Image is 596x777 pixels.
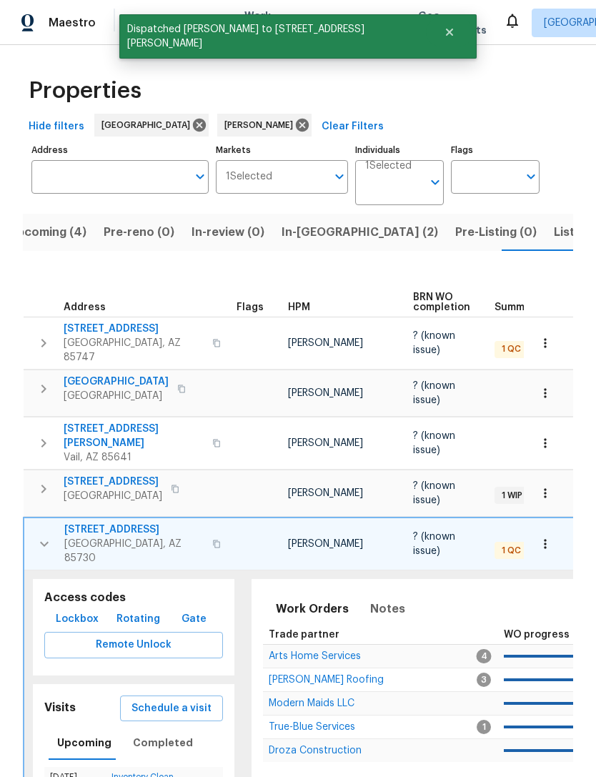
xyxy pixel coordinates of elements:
span: Summary [495,302,541,312]
span: Notes [370,599,405,619]
span: 1 QC [496,343,527,355]
span: Upcoming [57,734,111,752]
span: [PERSON_NAME] [224,118,299,132]
span: Geo Assignments [418,9,487,37]
span: Maestro [49,16,96,30]
h5: Visits [44,701,76,716]
span: Gate [177,610,212,628]
button: Clear Filters [316,114,389,140]
span: Schedule a visit [131,700,212,718]
span: Properties [29,84,141,98]
span: [STREET_ADDRESS] [64,523,204,537]
span: Work Orders [244,9,281,37]
button: Rotating [111,606,166,633]
button: Close [426,18,473,46]
span: Hide filters [29,118,84,136]
span: ? (known issue) [413,381,455,405]
span: 1 Selected [226,171,272,183]
span: ? (known issue) [413,481,455,505]
span: [GEOGRAPHIC_DATA] [64,489,162,503]
span: Address [64,302,106,312]
span: Pre-Listing (0) [455,222,537,242]
span: BRN WO completion [413,292,470,312]
span: 1 WIP [496,490,528,502]
span: WO progress [504,630,570,640]
label: Markets [216,146,349,154]
span: Upcoming (4) [9,222,86,242]
span: Dispatched [PERSON_NAME] to [STREET_ADDRESS][PERSON_NAME] [119,14,426,59]
a: [PERSON_NAME] Roofing [269,675,384,684]
span: 1 [477,720,491,734]
a: True-Blue Services [269,723,355,731]
label: Flags [451,146,540,154]
button: Open [521,167,541,187]
span: [GEOGRAPHIC_DATA] [101,118,196,132]
span: [STREET_ADDRESS] [64,475,162,489]
span: Lockbox [56,610,99,628]
span: Modern Maids LLC [269,698,354,708]
span: 4 [477,649,492,663]
button: Lockbox [50,606,104,633]
button: Gate [172,606,217,633]
span: [GEOGRAPHIC_DATA], AZ 85730 [64,537,204,565]
span: Remote Unlock [56,636,212,654]
span: Work Orders [276,599,349,619]
label: Individuals [355,146,444,154]
span: Pre-reno (0) [104,222,174,242]
span: 1 Selected [365,160,412,172]
span: [GEOGRAPHIC_DATA], AZ 85747 [64,336,204,365]
button: Open [425,172,445,192]
span: Droza Construction [269,746,362,756]
button: Schedule a visit [120,696,223,722]
span: [STREET_ADDRESS][PERSON_NAME] [64,422,204,450]
span: ? (known issue) [413,532,455,556]
span: [GEOGRAPHIC_DATA] [64,389,169,403]
span: Completed [133,734,193,752]
button: Remote Unlock [44,632,223,658]
span: Trade partner [269,630,339,640]
span: Vail, AZ 85641 [64,450,204,465]
a: Arts Home Services [269,652,361,660]
span: In-review (0) [192,222,264,242]
span: ? (known issue) [413,331,455,355]
span: Arts Home Services [269,651,361,661]
span: [PERSON_NAME] Roofing [269,675,384,685]
span: ? (known issue) [413,431,455,455]
span: Rotating [116,610,160,628]
a: Droza Construction [269,746,362,755]
div: [GEOGRAPHIC_DATA] [94,114,209,137]
span: 1 QC [496,545,527,557]
h5: Access codes [44,590,223,605]
button: Open [329,167,349,187]
button: Open [190,167,210,187]
span: [STREET_ADDRESS] [64,322,204,336]
span: In-[GEOGRAPHIC_DATA] (2) [282,222,438,242]
span: [PERSON_NAME] [288,539,363,549]
a: Modern Maids LLC [269,699,354,708]
span: True-Blue Services [269,722,355,732]
div: [PERSON_NAME] [217,114,312,137]
label: Address [31,146,209,154]
span: 3 [477,673,491,687]
span: [GEOGRAPHIC_DATA] [64,375,169,389]
button: Hide filters [23,114,90,140]
span: Clear Filters [322,118,384,136]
